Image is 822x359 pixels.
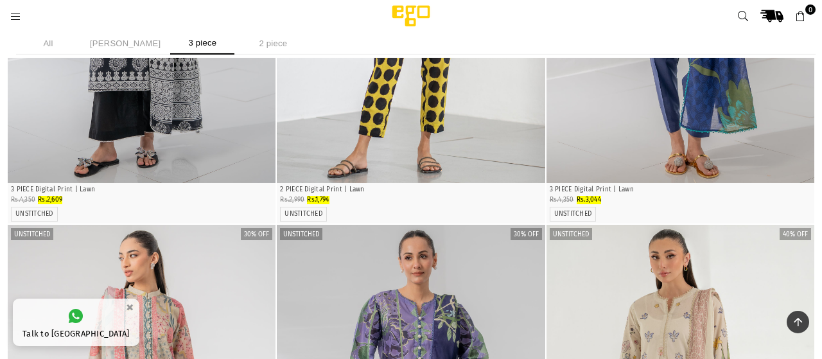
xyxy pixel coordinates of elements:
[307,196,329,204] span: Rs.1,794
[550,228,592,240] label: Unstitched
[780,228,811,240] label: 40% off
[11,228,53,240] label: Unstitched
[87,32,164,55] li: [PERSON_NAME]
[241,228,272,240] label: 30% off
[550,196,574,204] span: Rs.4,350
[16,32,80,55] li: All
[805,4,816,15] span: 0
[13,299,139,346] a: Talk to [GEOGRAPHIC_DATA]
[789,4,812,28] a: 0
[511,228,542,240] label: 30% off
[284,210,322,218] label: UNSTITCHED
[554,210,592,218] label: UNSTITCHED
[11,185,272,195] p: 3 PIECE Digital Print | Lawn
[577,196,601,204] span: Rs.3,044
[170,32,234,55] li: 3 piece
[4,11,27,21] a: Menu
[280,185,541,195] p: 2 PIECE Digital Print | Lawn
[38,196,62,204] span: Rs.2,609
[122,297,137,318] button: ×
[731,4,755,28] a: Search
[241,32,305,55] li: 2 piece
[280,196,304,204] span: Rs.2,990
[550,185,811,195] p: 3 PIECE Digital Print | Lawn
[15,210,53,218] label: UNSTITCHED
[356,3,466,29] img: Ego
[280,228,322,240] label: Unstitched
[11,196,35,204] span: Rs.4,350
